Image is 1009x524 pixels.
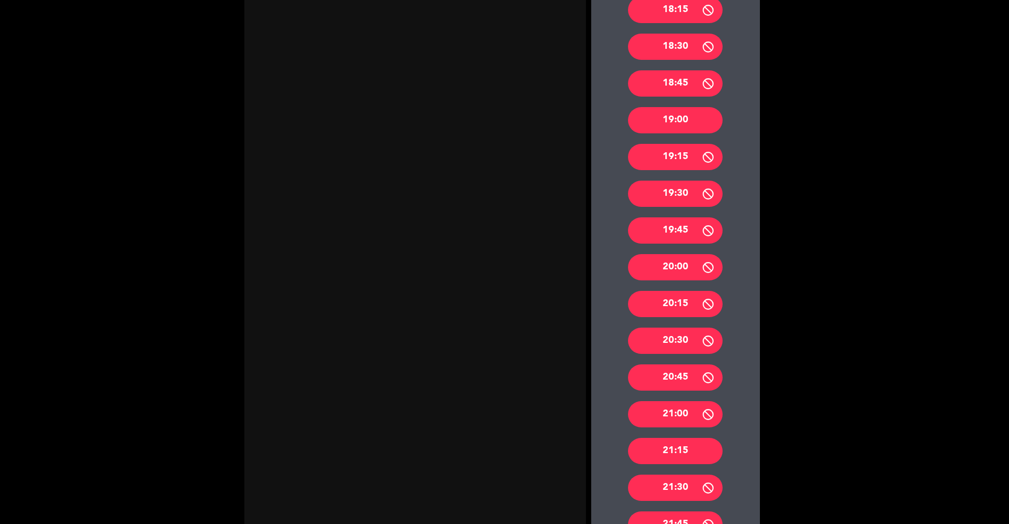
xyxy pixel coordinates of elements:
div: 21:00 [628,401,723,427]
div: 19:15 [628,144,723,170]
div: 20:45 [628,364,723,391]
div: 19:00 [628,107,723,133]
div: 21:15 [628,438,723,464]
div: 21:30 [628,475,723,501]
div: 19:45 [628,217,723,244]
div: 18:45 [628,70,723,97]
div: 20:15 [628,291,723,317]
div: 20:30 [628,328,723,354]
div: 20:00 [628,254,723,280]
div: 18:30 [628,34,723,60]
div: 19:30 [628,181,723,207]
